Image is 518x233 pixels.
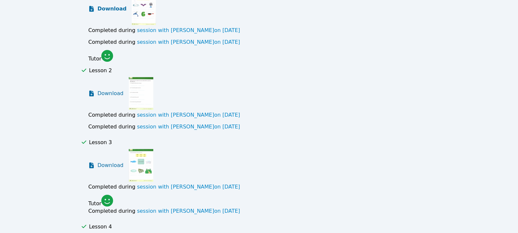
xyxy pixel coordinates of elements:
[88,124,240,130] span: Completed during
[88,149,124,182] a: Download
[89,224,112,230] span: Lesson 4
[88,208,240,214] span: Completed during
[89,139,112,145] span: Lesson 3
[97,90,124,97] span: Download
[97,5,126,13] span: Download
[137,111,240,119] a: session with [PERSON_NAME]on [DATE]
[88,112,240,118] span: Completed during
[88,39,240,45] span: Completed during
[137,38,240,46] a: session with [PERSON_NAME]on [DATE]
[137,207,240,215] a: session with [PERSON_NAME]on [DATE]
[88,27,240,33] span: Completed during
[129,149,153,182] img: Lesson 3
[137,123,240,131] a: session with [PERSON_NAME]on [DATE]
[97,161,124,169] span: Download
[137,26,240,34] a: session with [PERSON_NAME]on [DATE]
[88,56,101,62] span: Tutor
[88,184,240,190] span: Completed during
[137,183,240,191] a: session with [PERSON_NAME]on [DATE]
[129,77,153,110] img: Lesson 2
[88,77,124,110] a: Download
[88,200,101,206] span: Tutor
[89,67,112,74] span: Lesson 2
